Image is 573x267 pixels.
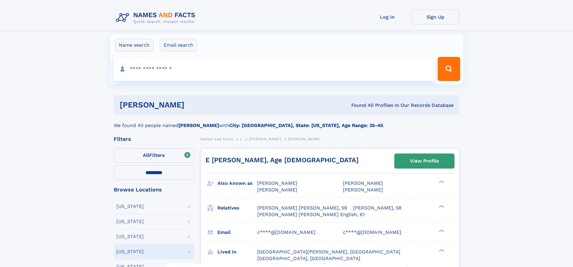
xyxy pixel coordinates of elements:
[217,227,257,238] h3: Email
[411,10,460,24] a: Sign Up
[437,204,445,208] div: ❯
[257,187,297,193] span: [PERSON_NAME]
[257,211,365,218] a: [PERSON_NAME] [PERSON_NAME] English, 61
[217,203,257,213] h3: Relatives
[114,136,194,142] div: Filters
[114,187,194,192] div: Browse Locations
[116,234,144,239] div: [US_STATE]
[120,101,268,109] h1: [PERSON_NAME]
[116,204,144,209] div: [US_STATE]
[363,10,411,24] a: Log In
[268,102,454,109] div: Found 40 Profiles In Our Records Database
[257,180,297,186] span: [PERSON_NAME]
[217,247,257,257] h3: Lived in
[437,180,445,184] div: ❯
[205,156,359,164] a: E [PERSON_NAME], Age [DEMOGRAPHIC_DATA]
[353,205,402,211] a: [PERSON_NAME], 58
[116,249,144,254] div: [US_STATE]
[437,229,445,233] div: ❯
[249,135,281,143] a: [PERSON_NAME]
[143,152,149,158] span: All
[343,180,383,186] span: [PERSON_NAME]
[438,57,460,81] button: Search Button
[343,187,383,193] span: [PERSON_NAME]
[288,137,320,141] span: [PERSON_NAME]
[257,249,400,255] span: [GEOGRAPHIC_DATA][PERSON_NAME], [GEOGRAPHIC_DATA]
[114,115,460,129] div: We found 40 people named with .
[437,248,445,252] div: ❯
[160,39,197,51] label: Email search
[178,123,219,128] b: [PERSON_NAME]
[257,205,347,211] a: [PERSON_NAME] [PERSON_NAME], 59
[113,57,435,81] input: search input
[115,39,153,51] label: Name search
[114,148,194,163] label: Filters
[114,10,200,26] img: Logo Names and Facts
[200,135,233,143] a: Names and Facts
[116,219,144,224] div: [US_STATE]
[240,137,242,141] span: L
[240,135,242,143] a: L
[395,154,454,168] a: View Profile
[257,256,360,261] span: [GEOGRAPHIC_DATA], [GEOGRAPHIC_DATA]
[217,178,257,188] h3: Also known as
[229,123,383,128] b: City: [GEOGRAPHIC_DATA], State: [US_STATE], Age Range: 35-45
[410,154,439,168] div: View Profile
[249,137,281,141] span: [PERSON_NAME]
